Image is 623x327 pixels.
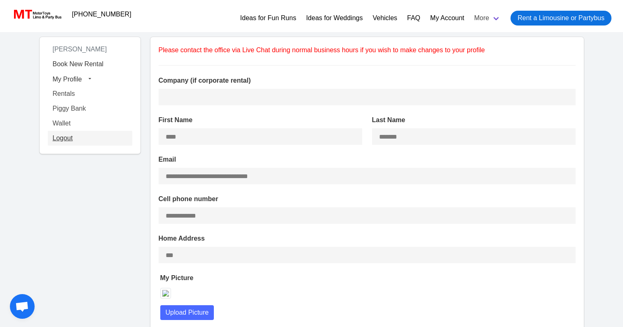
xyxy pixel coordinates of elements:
[159,115,362,125] label: First Name
[159,45,576,55] p: Please contact the office via Live Chat during normal business hours if you wish to make changes ...
[166,308,209,318] span: Upload Picture
[240,13,296,23] a: Ideas for Fun Runs
[159,76,576,86] label: Company (if corporate rental)
[160,273,576,283] label: My Picture
[407,13,420,23] a: FAQ
[511,11,611,26] a: Rent a Limousine or Partybus
[469,7,506,29] a: More
[159,155,576,165] label: Email
[430,13,464,23] a: My Account
[48,57,132,72] a: Book New Rental
[159,234,576,244] label: Home Address
[372,115,576,125] label: Last Name
[48,86,132,101] a: Rentals
[518,13,604,23] span: Rent a Limousine or Partybus
[48,72,132,86] button: My Profile
[160,288,171,299] img: null
[48,101,132,116] a: Piggy Bank
[160,305,214,320] button: Upload Picture
[48,42,112,56] span: [PERSON_NAME]
[12,9,62,20] img: MotorToys Logo
[48,116,132,131] a: Wallet
[10,294,35,319] div: Open chat
[48,131,132,146] a: Logout
[159,194,576,204] label: Cell phone number
[372,13,397,23] a: Vehicles
[306,13,363,23] a: Ideas for Weddings
[67,6,136,23] a: [PHONE_NUMBER]
[53,75,82,82] span: My Profile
